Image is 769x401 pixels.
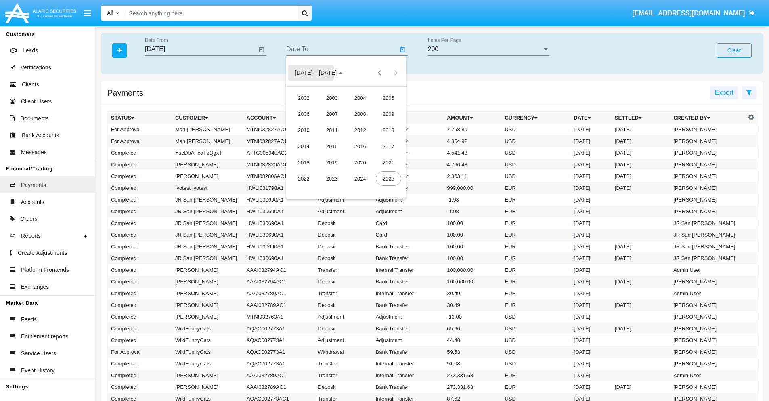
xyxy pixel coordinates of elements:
td: 2014 [289,138,318,154]
td: 2013 [374,122,402,138]
td: 2023 [318,170,346,187]
div: 2016 [348,139,373,153]
div: 2013 [376,123,401,137]
div: 2012 [348,123,373,137]
td: 2017 [374,138,402,154]
div: 2019 [319,155,345,170]
td: 2009 [374,106,402,122]
td: 2002 [289,90,318,106]
div: 2004 [348,90,373,105]
div: 2015 [319,139,345,153]
td: 2011 [318,122,346,138]
div: 2018 [291,155,316,170]
div: 2022 [291,171,316,186]
div: 2002 [291,90,316,105]
td: 2007 [318,106,346,122]
td: 2005 [374,90,402,106]
td: 2004 [346,90,374,106]
td: 2015 [318,138,346,154]
td: 2025 [374,170,402,187]
div: 2025 [376,171,401,186]
td: 2003 [318,90,346,106]
td: 2020 [346,154,374,170]
div: 2014 [291,139,316,153]
td: 2024 [346,170,374,187]
td: 2018 [289,154,318,170]
div: 2024 [348,171,373,186]
button: Previous 20 years [371,65,388,81]
button: Choose date [288,65,349,81]
div: 2011 [319,123,345,137]
span: [DATE] – [DATE] [295,70,337,76]
div: 2005 [376,90,401,105]
div: 2009 [376,107,401,121]
td: 2012 [346,122,374,138]
div: 2023 [319,171,345,186]
div: 2006 [291,107,316,121]
td: 2021 [374,154,402,170]
td: 2010 [289,122,318,138]
td: 2016 [346,138,374,154]
button: Next 20 years [388,65,404,81]
td: 2006 [289,106,318,122]
td: 2022 [289,170,318,187]
div: 2020 [348,155,373,170]
div: 2008 [348,107,373,121]
div: 2021 [376,155,401,170]
div: 2010 [291,123,316,137]
td: 2008 [346,106,374,122]
td: 2019 [318,154,346,170]
div: 2003 [319,90,345,105]
div: 2017 [376,139,401,153]
div: 2007 [319,107,345,121]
